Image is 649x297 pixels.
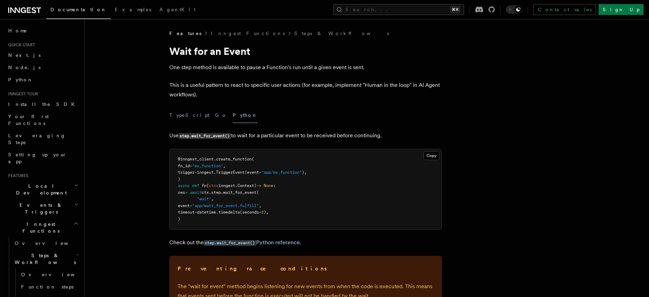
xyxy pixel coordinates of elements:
span: Quick start [5,42,35,48]
a: Overview [18,268,80,281]
span: async [178,183,190,188]
button: TypeScript [169,108,210,123]
span: = [195,210,197,215]
span: = [259,210,261,215]
button: Local Development [5,180,80,199]
span: Inngest Functions [5,221,74,234]
span: Context) [237,183,257,188]
span: wait_for_event [223,190,257,195]
span: . [209,190,211,195]
span: (seconds [240,210,259,215]
span: ( [252,157,254,161]
button: Go [215,108,227,123]
span: Overview [21,272,91,277]
span: AgentKit [159,7,196,12]
span: "my_function" [192,163,223,168]
a: Next.js [5,49,80,61]
button: Steps & Workflows [12,249,80,268]
span: fn_id [178,163,190,168]
span: , [259,203,261,208]
h1: Wait for an Event [169,45,442,57]
span: res [178,190,185,195]
span: inngest [218,183,235,188]
span: Node.js [8,65,41,70]
span: Steps & Workflows [12,252,76,266]
a: Function steps [18,281,80,293]
a: Install the SDK [5,98,80,110]
span: (event [245,170,259,175]
button: Search...⌘K [333,4,464,15]
span: Your first Functions [8,114,49,126]
span: ctx [202,190,209,195]
span: : [273,183,276,188]
span: step [211,190,221,195]
span: TriggerEvent [216,170,245,175]
span: None [264,183,273,188]
span: trigger [178,170,195,175]
span: @inngest_client [178,157,214,161]
span: fn [202,183,206,188]
a: Node.js [5,61,80,74]
p: One step method is available to pause a Function's run until a given event is sent. [169,63,442,72]
span: 2 [261,210,264,215]
button: Toggle dark mode [506,5,522,14]
span: . [214,157,216,161]
a: Python [5,74,80,86]
span: = [259,170,261,175]
kbd: ⌘K [450,6,460,13]
button: Events & Triggers [5,199,80,218]
span: await [190,190,202,195]
a: Sign Up [599,4,644,15]
span: "app/wait_for_event.fulfill" [192,203,259,208]
span: = [190,203,192,208]
span: Documentation [50,7,107,12]
a: Your first Functions [5,110,80,129]
span: Python [8,77,33,82]
span: , [211,197,214,201]
code: step.wait_for_event() [204,240,256,246]
a: Examples [111,2,155,18]
span: datetime. [197,210,218,215]
button: Copy [423,151,439,160]
a: Steps & Workflows [294,30,389,37]
a: Leveraging Steps [5,129,80,148]
span: timedelta [218,210,240,215]
span: -> [257,183,261,188]
p: Use to wait for a particular event to be received before continuing. [169,131,442,141]
span: Examples [115,7,151,12]
span: . [221,190,223,195]
span: Install the SDK [8,101,79,107]
span: "wait" [197,197,211,201]
span: = [190,163,192,168]
span: Overview [15,240,85,246]
span: ) [178,177,180,182]
p: Check out the [169,238,442,248]
span: ), [264,210,268,215]
span: Local Development [5,183,74,196]
a: Setting up your app [5,148,80,168]
span: Function steps [21,284,74,290]
span: . [235,183,237,188]
span: ( [257,190,259,195]
span: "app/my_function" [261,170,302,175]
span: create_function [216,157,252,161]
span: timeout [178,210,195,215]
span: Leveraging Steps [8,133,66,145]
button: Python [233,108,258,123]
span: Events & Triggers [5,202,74,215]
span: ) [178,217,180,221]
span: = [195,170,197,175]
span: Features [169,30,201,37]
a: step.wait_for_event()Python reference. [204,239,301,246]
span: ctx [209,183,216,188]
a: Documentation [46,2,111,19]
span: def [192,183,199,188]
strong: Preventing race conditions [177,265,328,272]
a: Inngest Functions [211,30,285,37]
button: Inngest Functions [5,218,80,237]
span: Inngest tour [5,91,38,97]
span: Features [5,173,28,178]
code: step.wait_for_event() [179,133,231,139]
span: ), [302,170,307,175]
p: This is a useful pattern to react to specific user actions (for example, implement "Human in the ... [169,80,442,99]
